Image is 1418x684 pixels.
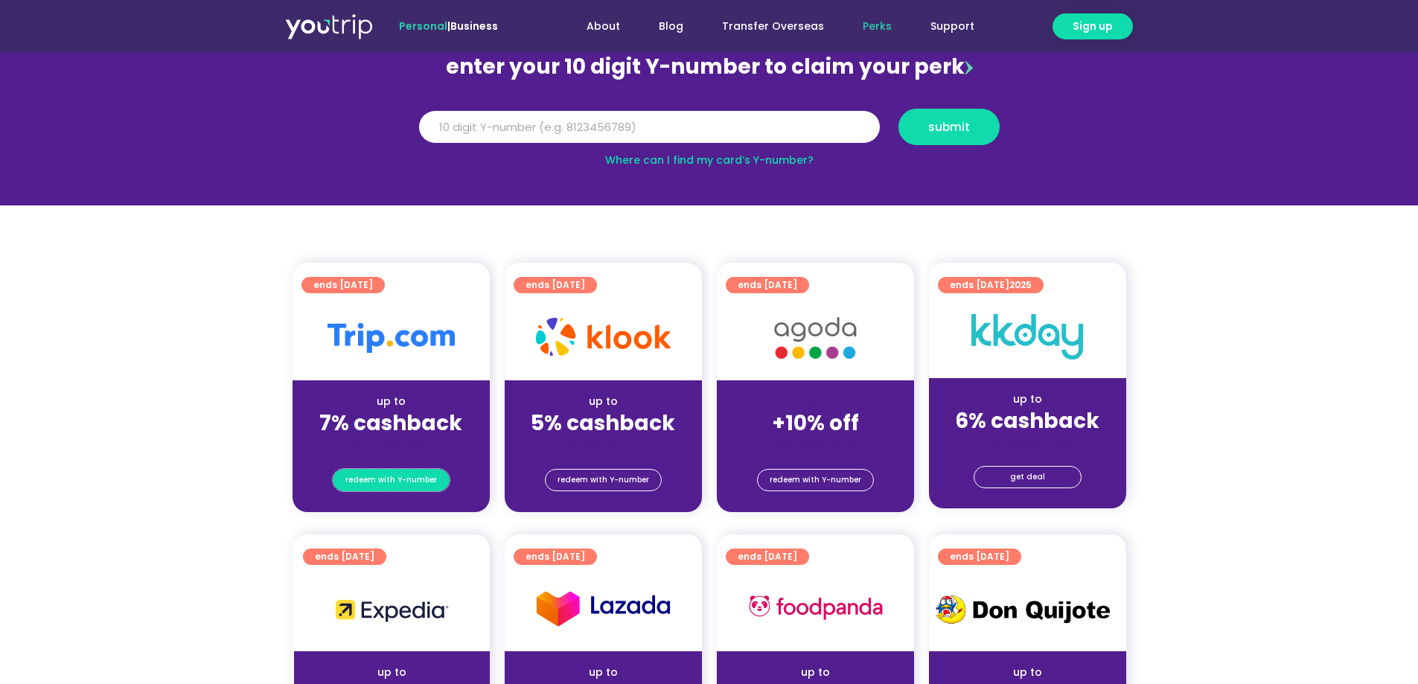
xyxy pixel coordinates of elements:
[738,277,797,293] span: ends [DATE]
[419,109,1000,156] form: Y Number
[938,277,1044,293] a: ends [DATE]2025
[558,470,649,490] span: redeem with Y-number
[950,549,1009,565] span: ends [DATE]
[898,109,1000,145] button: submit
[517,394,690,409] div: up to
[802,394,829,409] span: up to
[567,13,639,40] a: About
[526,549,585,565] span: ends [DATE]
[319,409,462,438] strong: 7% cashback
[941,665,1114,680] div: up to
[538,13,994,40] nav: Menu
[843,13,911,40] a: Perks
[729,665,902,680] div: up to
[639,13,703,40] a: Blog
[306,665,478,680] div: up to
[703,13,843,40] a: Transfer Overseas
[974,466,1082,488] a: get deal
[770,470,861,490] span: redeem with Y-number
[313,277,373,293] span: ends [DATE]
[726,549,809,565] a: ends [DATE]
[399,19,498,33] span: |
[345,470,437,490] span: redeem with Y-number
[514,549,597,565] a: ends [DATE]
[757,469,874,491] a: redeem with Y-number
[412,48,1007,86] div: enter your 10 digit Y-number to claim your perk
[517,665,690,680] div: up to
[526,277,585,293] span: ends [DATE]
[738,549,797,565] span: ends [DATE]
[772,409,859,438] strong: +10% off
[531,409,675,438] strong: 5% cashback
[955,406,1099,435] strong: 6% cashback
[304,437,478,453] div: (for stays only)
[911,13,994,40] a: Support
[938,549,1021,565] a: ends [DATE]
[419,111,880,144] input: 10 digit Y-number (e.g. 8123456789)
[514,277,597,293] a: ends [DATE]
[726,277,809,293] a: ends [DATE]
[950,277,1032,293] span: ends [DATE]
[517,437,690,453] div: (for stays only)
[333,469,450,491] a: redeem with Y-number
[303,549,386,565] a: ends [DATE]
[941,391,1114,407] div: up to
[605,153,814,167] a: Where can I find my card’s Y-number?
[304,394,478,409] div: up to
[1053,13,1133,39] a: Sign up
[399,19,447,33] span: Personal
[315,549,374,565] span: ends [DATE]
[450,19,498,33] a: Business
[729,437,902,453] div: (for stays only)
[545,469,662,491] a: redeem with Y-number
[941,435,1114,450] div: (for stays only)
[1010,467,1045,488] span: get deal
[1073,19,1113,34] span: Sign up
[301,277,385,293] a: ends [DATE]
[1009,278,1032,291] span: 2025
[928,121,970,132] span: submit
